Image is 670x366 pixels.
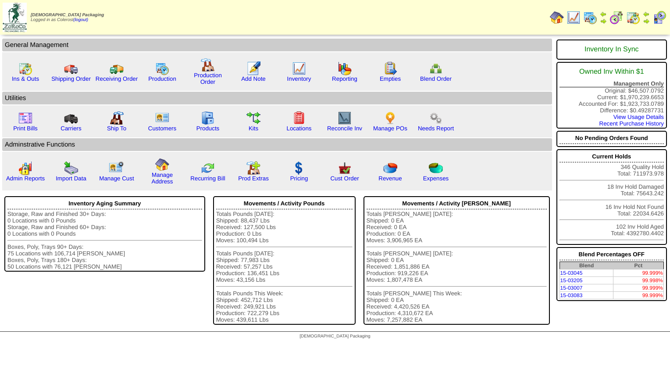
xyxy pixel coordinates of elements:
img: cust_order.png [338,161,352,175]
div: Original: $46,507.0792 Current: $1,970,239.6653 Accounted For: $1,923,733.0789 Difference: $0.492... [556,62,667,129]
img: arrowleft.gif [600,11,607,18]
a: Receiving Order [96,75,138,82]
a: Reporting [332,75,357,82]
a: Inventory [287,75,311,82]
a: Reconcile Inv [327,125,362,132]
img: pie_chart2.png [429,161,443,175]
a: Prod Extras [238,175,269,182]
img: managecust.png [109,161,125,175]
a: Recurring Bill [190,175,225,182]
div: Inventory Aging Summary [7,198,202,209]
a: Ship To [107,125,126,132]
img: invoice2.gif [18,111,32,125]
img: workflow.png [429,111,443,125]
div: Movements / Activity [PERSON_NAME] [367,198,547,209]
a: Production [148,75,176,82]
span: Logged in as Colerost [31,13,104,22]
div: Owned Inv Within $1 [560,64,664,80]
div: No Pending Orders Found [560,133,664,144]
div: Movements / Activity Pounds [216,198,353,209]
a: 15-03205 [560,277,583,283]
img: calendarprod.gif [583,11,597,25]
a: Recent Purchase History [599,120,664,127]
img: calendarinout.gif [626,11,640,25]
a: Carriers [61,125,81,132]
img: line_graph.gif [567,11,581,25]
img: line_graph2.gif [338,111,352,125]
div: Current Holds [560,151,664,162]
img: cabinet.gif [201,111,215,125]
a: Needs Report [418,125,454,132]
div: 346 Quality Hold Total: 711973.978 18 Inv Hold Damaged Total: 75643.242 16 Inv Hold Not Found Tot... [556,149,667,245]
img: workflow.gif [246,111,260,125]
div: Totals Pounds [DATE]: Shipped: 88,437 Lbs Received: 127,500 Lbs Production: 0 Lbs Moves: 100,494 ... [216,211,353,323]
a: Shipping Order [51,75,91,82]
img: zoroco-logo-small.webp [3,3,27,32]
img: graph.gif [338,61,352,75]
img: line_graph.gif [292,61,306,75]
th: Pct [613,262,664,269]
img: factory.gif [201,58,215,72]
img: home.gif [155,158,169,172]
img: customers.gif [155,111,169,125]
td: 99.998% [613,277,664,284]
a: (logout) [73,18,88,22]
img: graph2.png [18,161,32,175]
a: Blend Order [420,75,452,82]
a: Products [196,125,220,132]
a: 15-03083 [560,292,583,298]
img: factory2.gif [110,111,124,125]
a: Manage POs [373,125,407,132]
a: Manage Cust [99,175,134,182]
a: Empties [380,75,401,82]
th: Blend [560,262,613,269]
td: General Management [2,39,552,51]
a: Locations [286,125,311,132]
a: 15-03007 [560,285,583,291]
img: pie_chart.png [383,161,397,175]
a: Kits [249,125,258,132]
img: reconcile.gif [201,161,215,175]
img: truck3.gif [64,111,78,125]
a: 15-03045 [560,270,583,276]
a: Expenses [423,175,449,182]
img: calendarinout.gif [18,61,32,75]
img: po.png [383,111,397,125]
td: 99.999% [613,269,664,277]
img: dollar.gif [292,161,306,175]
div: Storage, Raw and Finished 30+ Days: 0 Locations with 0 Pounds Storage, Raw and Finished 60+ Days:... [7,211,202,270]
a: Production Order [194,72,222,85]
a: Manage Address [152,172,173,185]
img: network.png [429,61,443,75]
div: Inventory In Sync [560,41,664,58]
a: Ins & Outs [12,75,39,82]
a: Cust Order [330,175,359,182]
img: truck.gif [64,61,78,75]
a: Print Bills [13,125,38,132]
span: [DEMOGRAPHIC_DATA] Packaging [31,13,104,18]
img: truck2.gif [110,61,124,75]
a: Revenue [378,175,402,182]
img: orders.gif [246,61,260,75]
img: calendarblend.gif [609,11,624,25]
div: Totals [PERSON_NAME] [DATE]: Shipped: 0 EA Received: 0 EA Production: 0 EA Moves: 3,906,965 EA To... [367,211,547,323]
span: [DEMOGRAPHIC_DATA] Packaging [299,334,370,339]
img: calendarcustomer.gif [652,11,666,25]
td: Adminstrative Functions [2,138,552,151]
td: 99.999% [613,284,664,292]
td: 99.999% [613,292,664,299]
img: home.gif [550,11,564,25]
img: arrowright.gif [643,18,650,25]
img: calendarprod.gif [155,61,169,75]
img: workorder.gif [383,61,397,75]
td: Utilities [2,92,552,104]
img: prodextras.gif [246,161,260,175]
a: Customers [148,125,176,132]
a: Pricing [290,175,308,182]
img: import.gif [64,161,78,175]
a: Admin Reports [6,175,45,182]
img: locations.gif [292,111,306,125]
img: arrowleft.gif [643,11,650,18]
a: View Usage Details [613,114,664,120]
a: Import Data [56,175,86,182]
